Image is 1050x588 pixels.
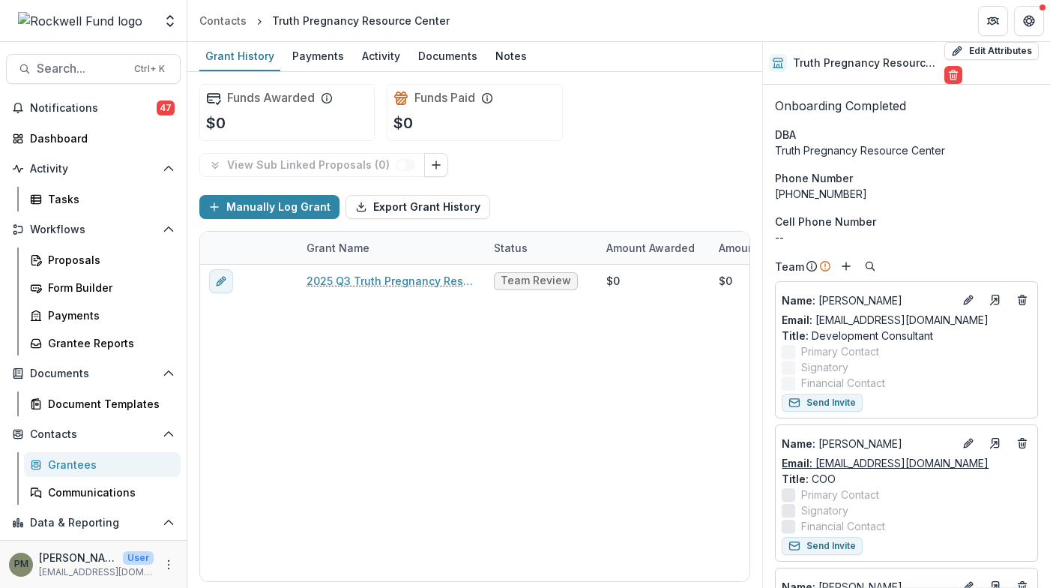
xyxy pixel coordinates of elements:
[775,229,1038,245] p: --
[48,252,169,268] div: Proposals
[209,269,233,293] button: edit
[782,537,863,555] button: Send Invite
[30,102,157,115] span: Notifications
[6,361,181,385] button: Open Documents
[801,487,879,502] span: Primary Contact
[606,273,620,289] div: $0
[24,247,181,272] a: Proposals
[24,331,181,355] a: Grantee Reports
[782,329,809,342] span: Title :
[298,232,485,264] div: Grant Name
[775,186,1038,202] div: [PHONE_NUMBER]
[775,170,853,186] span: Phone Number
[14,559,28,569] div: Patrick Moreno-Covington
[6,54,181,84] button: Search...
[983,288,1007,312] a: Go to contact
[719,240,785,256] p: Amount Paid
[199,42,280,71] a: Grant History
[775,214,876,229] span: Cell Phone Number
[307,273,476,289] a: 2025 Q3 Truth Pregnancy Resource Center
[37,61,125,76] span: Search...
[801,502,848,518] span: Signatory
[30,367,157,380] span: Documents
[801,375,885,391] span: Financial Contact
[24,480,181,505] a: Communications
[782,292,953,308] p: [PERSON_NAME]
[6,96,181,120] button: Notifications47
[782,313,812,326] span: Email:
[801,343,879,359] span: Primary Contact
[719,273,732,289] div: $0
[24,275,181,300] a: Form Builder
[393,112,413,134] p: $0
[597,240,704,256] div: Amount Awarded
[160,6,181,36] button: Open entity switcher
[48,280,169,295] div: Form Builder
[199,13,247,28] div: Contacts
[6,217,181,241] button: Open Workflows
[485,232,597,264] div: Status
[157,100,175,115] span: 47
[286,45,350,67] div: Payments
[782,394,863,412] button: Send Invite
[48,484,169,500] div: Communications
[424,153,448,177] button: Link Grants
[782,472,809,485] span: Title :
[48,457,169,472] div: Grantees
[48,307,169,323] div: Payments
[356,42,406,71] a: Activity
[39,550,117,565] p: [PERSON_NAME][GEOGRAPHIC_DATA]
[501,274,571,287] span: Team Review
[710,232,822,264] div: Amount Paid
[489,42,533,71] a: Notes
[782,471,1031,487] p: COO
[30,130,169,146] div: Dashboard
[199,45,280,67] div: Grant History
[959,291,977,309] button: Edit
[782,292,953,308] a: Name: [PERSON_NAME]
[18,12,142,30] img: Rockwell Fund logo
[801,518,885,534] span: Financial Contact
[782,436,953,451] a: Name: [PERSON_NAME]
[1013,434,1031,452] button: Deletes
[6,126,181,151] a: Dashboard
[193,10,253,31] a: Contacts
[160,556,178,574] button: More
[6,157,181,181] button: Open Activity
[793,57,938,70] h2: Truth Pregnancy Resource Center
[227,159,396,172] p: View Sub Linked Proposals ( 0 )
[489,45,533,67] div: Notes
[24,187,181,211] a: Tasks
[48,335,169,351] div: Grantee Reports
[782,328,1031,343] p: Development Consultant
[131,61,168,77] div: Ctrl + K
[30,517,157,529] span: Data & Reporting
[782,457,812,469] span: Email:
[801,359,848,375] span: Signatory
[597,232,710,264] div: Amount Awarded
[837,257,855,275] button: Add
[227,91,315,105] h2: Funds Awarded
[1013,291,1031,309] button: Deletes
[206,112,226,134] p: $0
[123,551,154,565] p: User
[39,565,154,579] p: [EMAIL_ADDRESS][DOMAIN_NAME]
[30,163,157,175] span: Activity
[298,240,378,256] div: Grant Name
[412,42,483,71] a: Documents
[199,153,425,177] button: View Sub Linked Proposals (0)
[286,42,350,71] a: Payments
[782,436,953,451] p: [PERSON_NAME]
[412,45,483,67] div: Documents
[24,303,181,328] a: Payments
[24,452,181,477] a: Grantees
[30,428,157,441] span: Contacts
[978,6,1008,36] button: Partners
[199,195,340,219] button: Manually Log Grant
[775,259,804,274] p: Team
[272,13,450,28] div: Truth Pregnancy Resource Center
